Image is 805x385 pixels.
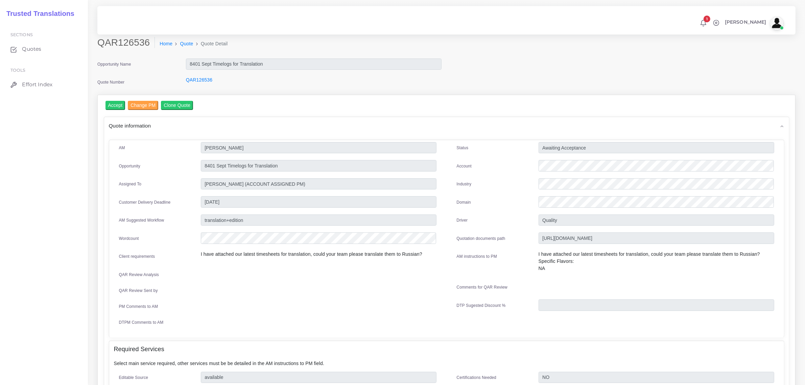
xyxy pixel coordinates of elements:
input: Clone Quote [161,101,193,110]
img: avatar [770,16,784,30]
span: [PERSON_NAME] [725,20,766,24]
label: AM instructions to PM [457,253,497,259]
a: [PERSON_NAME]avatar [721,16,786,30]
div: Quote information [104,117,789,134]
p: I have attached our latest timesheets for translation, could your team please translate them to R... [539,251,774,272]
a: Quotes [5,42,83,56]
input: Change PM [128,101,158,110]
span: Tools [10,68,26,73]
span: Sections [10,32,33,37]
p: I have attached our latest timesheets for translation, could your team please translate them to R... [201,251,436,258]
label: PM Comments to AM [119,303,158,310]
span: Effort Index [22,81,52,88]
label: Editable Source [119,375,148,381]
label: Comments for QAR Review [457,284,507,290]
a: Home [160,40,172,47]
label: Opportunity Name [97,61,131,67]
label: Client requirements [119,253,155,259]
input: pm [201,178,436,190]
input: Accept [105,101,125,110]
label: Quotation documents path [457,235,505,242]
label: Assigned To [119,181,142,187]
label: Industry [457,181,472,187]
label: AM Suggested Workflow [119,217,164,223]
label: Domain [457,199,471,205]
span: Quotes [22,45,41,53]
span: Quote information [109,122,151,130]
li: Quote Detail [193,40,228,47]
a: Quote [180,40,193,47]
label: Account [457,163,472,169]
h2: Trusted Translations [2,9,74,18]
a: QAR126536 [186,77,212,83]
label: Certifications Needed [457,375,497,381]
p: Select main service required, other services must be be detailed in the AM instructions to PM field. [114,360,779,367]
label: AM [119,145,125,151]
label: QAR Review Sent by [119,288,158,294]
label: QAR Review Analysis [119,272,159,278]
label: DTP Sugested Discount % [457,302,506,309]
label: DTPM Comments to AM [119,319,164,325]
label: Customer Delivery Deadline [119,199,171,205]
span: 1 [704,16,710,22]
label: Status [457,145,469,151]
label: Opportunity [119,163,141,169]
a: 1 [697,19,709,27]
label: Driver [457,217,468,223]
h4: Required Services [114,346,164,353]
label: Wordcount [119,235,139,242]
label: Quote Number [97,79,124,85]
a: Effort Index [5,77,83,92]
h2: QAR126536 [97,37,155,48]
a: Trusted Translations [2,8,74,19]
